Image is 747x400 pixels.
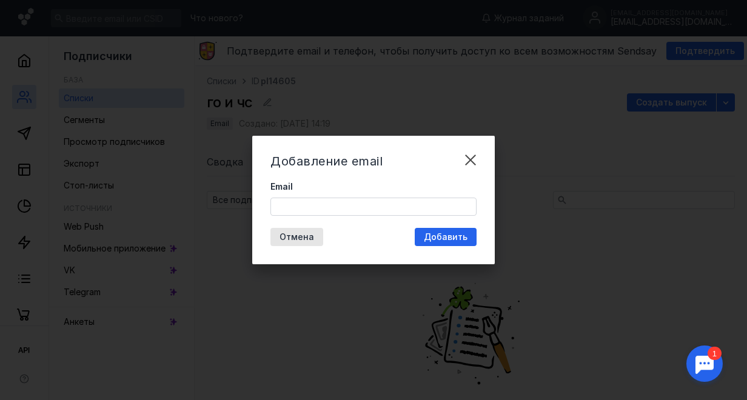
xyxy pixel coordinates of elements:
[280,232,314,242] span: Отмена
[270,154,383,168] span: Добавление email
[415,228,477,246] button: Добавить
[270,181,293,193] span: Email
[27,7,41,21] div: 1
[424,232,467,242] span: Добавить
[270,228,323,246] button: Отмена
